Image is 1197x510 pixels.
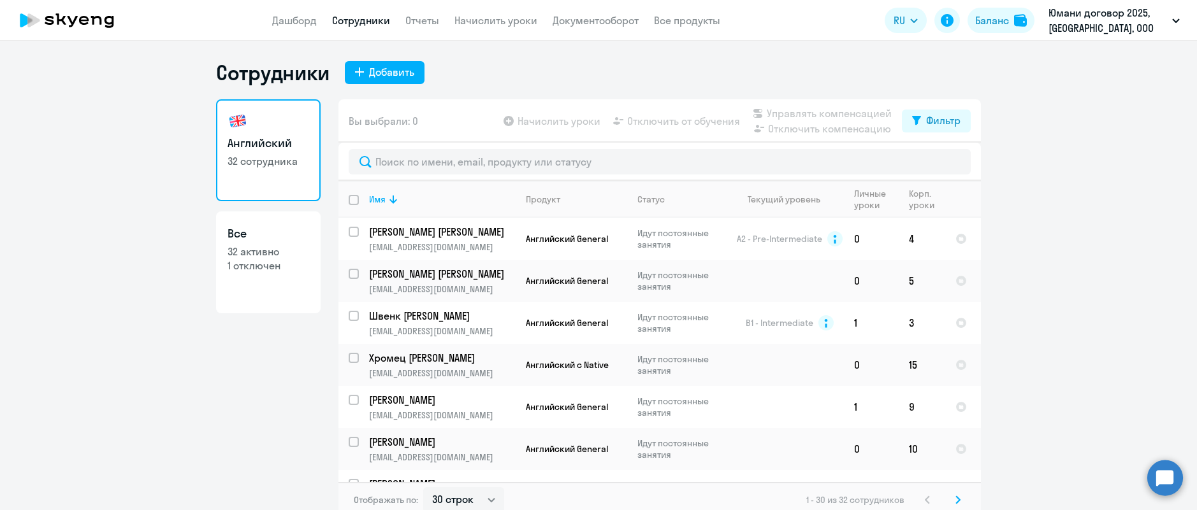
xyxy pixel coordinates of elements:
span: Английский General [526,401,608,413]
div: Личные уроки [854,188,898,211]
a: Документооборот [553,14,639,27]
a: Дашборд [272,14,317,27]
td: 15 [899,344,945,386]
td: 0 [844,428,899,470]
p: 1 отключен [228,259,309,273]
p: 32 активно [228,244,309,259]
p: Юмани договор 2025, [GEOGRAPHIC_DATA], ООО НКО [1048,5,1167,36]
a: Сотрудники [332,14,390,27]
div: Фильтр [926,113,961,128]
div: Статус [637,194,665,205]
span: B1 - Intermediate [746,317,813,329]
p: [PERSON_NAME] [369,477,513,491]
td: 0 [844,344,899,386]
img: english [228,111,248,131]
td: 1 [844,302,899,344]
td: 5 [899,260,945,302]
button: RU [885,8,927,33]
a: [PERSON_NAME] [369,477,515,491]
span: Вы выбрали: 0 [349,113,418,129]
a: Все продукты [654,14,720,27]
input: Поиск по имени, email, продукту или статусу [349,149,971,174]
p: Идут постоянные занятия [637,395,725,418]
h3: Все [228,225,309,242]
div: Личные уроки [854,188,890,211]
span: A2 - Pre-Intermediate [737,233,822,244]
div: Имя [369,194,386,205]
span: Английский с Native [526,359,609,371]
p: [PERSON_NAME] [PERSON_NAME] [369,267,513,281]
div: Продукт [526,194,560,205]
td: 0 [844,218,899,260]
td: 4 [899,218,945,260]
button: Добавить [345,61,424,84]
p: [EMAIL_ADDRESS][DOMAIN_NAME] [369,409,515,421]
a: [PERSON_NAME] [369,435,515,449]
div: Продукт [526,194,627,205]
div: Корп. уроки [909,188,936,211]
p: Идут постоянные занятия [637,437,725,460]
p: [PERSON_NAME] [369,393,513,407]
span: Английский General [526,443,608,455]
td: 3 [899,302,945,344]
a: Все32 активно1 отключен [216,211,321,313]
div: Статус [637,194,725,205]
a: [PERSON_NAME] [369,393,515,407]
span: Английский General [526,275,608,287]
p: Идут постоянные занятия [637,311,725,334]
span: Отображать по: [354,494,418,506]
p: Идут постоянные занятия [637,269,725,292]
div: Текущий уровень [736,194,843,205]
a: Начислить уроки [454,14,537,27]
p: Швенк [PERSON_NAME] [369,309,513,323]
p: [EMAIL_ADDRESS][DOMAIN_NAME] [369,325,515,337]
div: Текущий уровень [748,194,820,205]
p: Хромец [PERSON_NAME] [369,351,513,365]
h3: Английский [228,135,309,152]
img: balance [1014,14,1027,27]
td: 1 [844,386,899,428]
p: [EMAIL_ADDRESS][DOMAIN_NAME] [369,283,515,295]
div: Добавить [369,64,414,80]
a: Английский32 сотрудника [216,99,321,201]
div: Корп. уроки [909,188,945,211]
a: [PERSON_NAME] [PERSON_NAME] [369,267,515,281]
div: Баланс [975,13,1009,28]
p: Идут постоянные занятия [637,353,725,376]
h1: Сотрудники [216,60,330,85]
button: Фильтр [902,110,971,132]
span: 1 - 30 из 32 сотрудников [806,494,904,506]
p: [EMAIL_ADDRESS][DOMAIN_NAME] [369,241,515,253]
button: Юмани договор 2025, [GEOGRAPHIC_DATA], ООО НКО [1042,5,1186,36]
td: 10 [899,428,945,470]
a: [PERSON_NAME] [PERSON_NAME] [369,225,515,239]
span: RU [894,13,905,28]
span: Английский General [526,233,608,244]
p: [PERSON_NAME] [369,435,513,449]
span: Английский General [526,317,608,329]
p: Пройден вводный урок [637,479,725,502]
button: Балансbalance [968,8,1034,33]
a: Хромец [PERSON_NAME] [369,351,515,365]
a: Швенк [PERSON_NAME] [369,309,515,323]
a: Отчеты [405,14,439,27]
p: Идут постоянные занятия [637,227,725,250]
div: Имя [369,194,515,205]
p: [EMAIL_ADDRESS][DOMAIN_NAME] [369,451,515,463]
td: 9 [899,386,945,428]
p: [EMAIL_ADDRESS][DOMAIN_NAME] [369,367,515,379]
td: 0 [844,260,899,302]
p: [PERSON_NAME] [PERSON_NAME] [369,225,513,239]
p: 32 сотрудника [228,154,309,168]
